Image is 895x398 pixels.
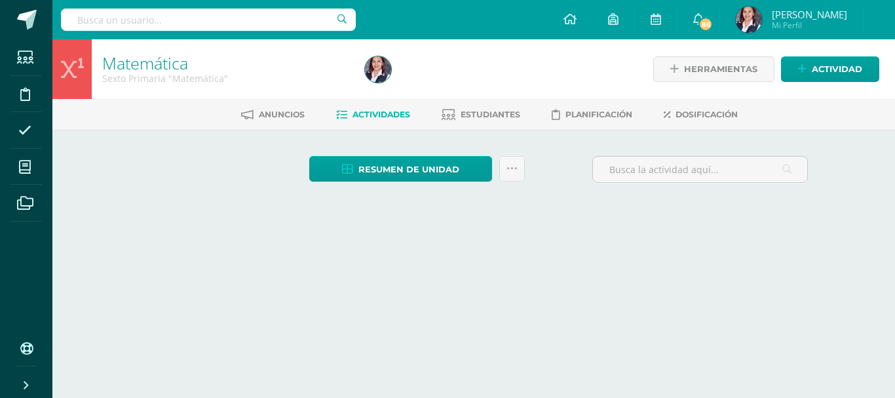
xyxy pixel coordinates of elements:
[664,104,738,125] a: Dosificación
[102,72,349,85] div: Sexto Primaria 'Matemática'
[593,157,807,182] input: Busca la actividad aquí...
[676,109,738,119] span: Dosificación
[698,17,713,31] span: 86
[102,54,349,72] h1: Matemática
[552,104,632,125] a: Planificación
[653,56,774,82] a: Herramientas
[736,7,762,33] img: a3ac672b0009fa6cfa377b883d7d8950.png
[442,104,520,125] a: Estudiantes
[241,104,305,125] a: Anuncios
[772,8,847,21] span: [PERSON_NAME]
[309,156,492,182] a: Resumen de unidad
[684,57,757,81] span: Herramientas
[812,57,862,81] span: Actividad
[352,109,410,119] span: Actividades
[336,104,410,125] a: Actividades
[781,56,879,82] a: Actividad
[772,20,847,31] span: Mi Perfil
[61,9,356,31] input: Busca un usuario...
[358,157,459,182] span: Resumen de unidad
[102,52,188,74] a: Matemática
[365,56,391,83] img: a3ac672b0009fa6cfa377b883d7d8950.png
[461,109,520,119] span: Estudiantes
[565,109,632,119] span: Planificación
[259,109,305,119] span: Anuncios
